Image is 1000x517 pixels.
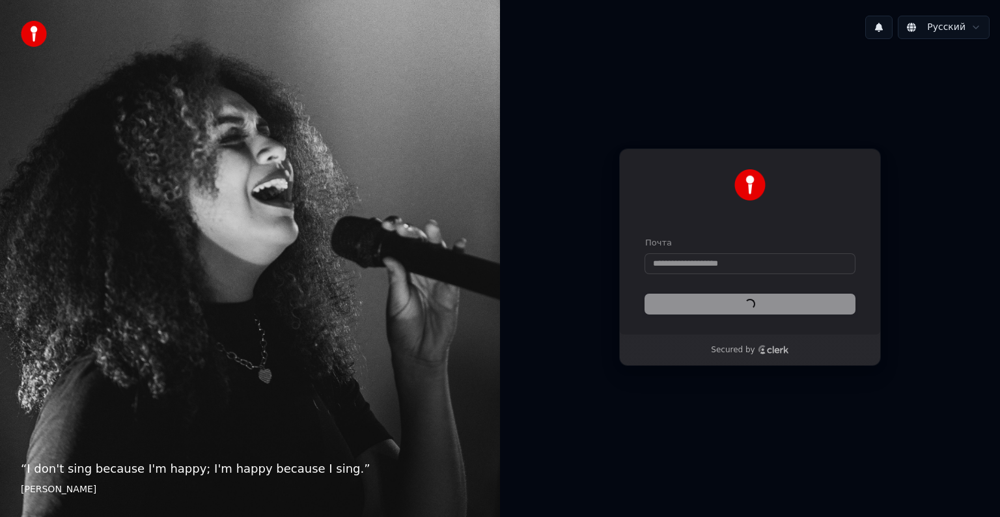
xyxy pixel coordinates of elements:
[711,345,755,356] p: Secured by
[734,169,766,201] img: Youka
[21,460,479,478] p: “ I don't sing because I'm happy; I'm happy because I sing. ”
[21,483,479,496] footer: [PERSON_NAME]
[758,345,789,354] a: Clerk logo
[21,21,47,47] img: youka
